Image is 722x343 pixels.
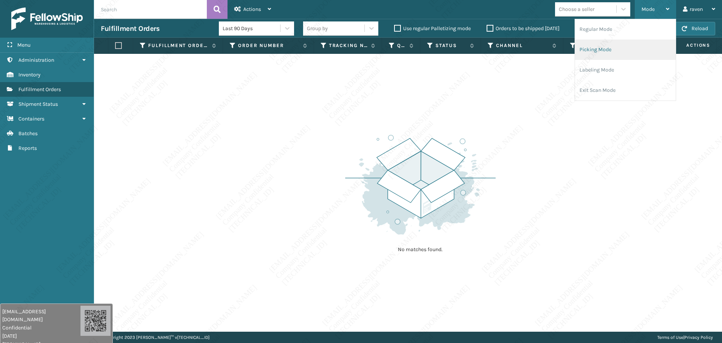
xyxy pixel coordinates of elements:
span: Reports [18,145,37,151]
label: Channel [496,42,549,49]
div: Choose a seller [559,5,595,13]
h3: Fulfillment Orders [101,24,159,33]
div: Last 90 Days [223,24,281,32]
span: Confidential [2,324,80,332]
label: Quantity [397,42,406,49]
span: Shipment Status [18,101,58,107]
div: | [657,332,713,343]
label: Fulfillment Order Id [148,42,208,49]
span: Inventory [18,72,41,78]
span: Administration [18,57,54,63]
span: Batches [18,130,38,137]
a: Privacy Policy [684,335,713,340]
span: Actions [243,6,261,12]
span: [EMAIL_ADDRESS][DOMAIN_NAME] [2,308,80,323]
label: Order Number [238,42,299,49]
label: Status [435,42,466,49]
span: [DATE] [2,332,80,340]
label: Tracking Number [329,42,368,49]
li: Exit Scan Mode [575,80,676,101]
div: Group by [307,24,328,32]
span: Fulfillment Orders [18,86,61,93]
img: logo [11,8,83,30]
span: Menu [17,42,30,48]
li: Picking Mode [575,40,676,60]
button: Reload [675,22,715,35]
li: Regular Mode [575,19,676,40]
p: Copyright 2023 [PERSON_NAME]™ v [TECHNICAL_ID] [103,332,209,343]
span: Actions [652,39,715,52]
label: Use regular Palletizing mode [394,25,471,32]
label: Orders to be shipped [DATE] [487,25,560,32]
a: Terms of Use [657,335,683,340]
span: Containers [18,116,44,122]
li: Labeling Mode [575,60,676,80]
span: Mode [642,6,655,12]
